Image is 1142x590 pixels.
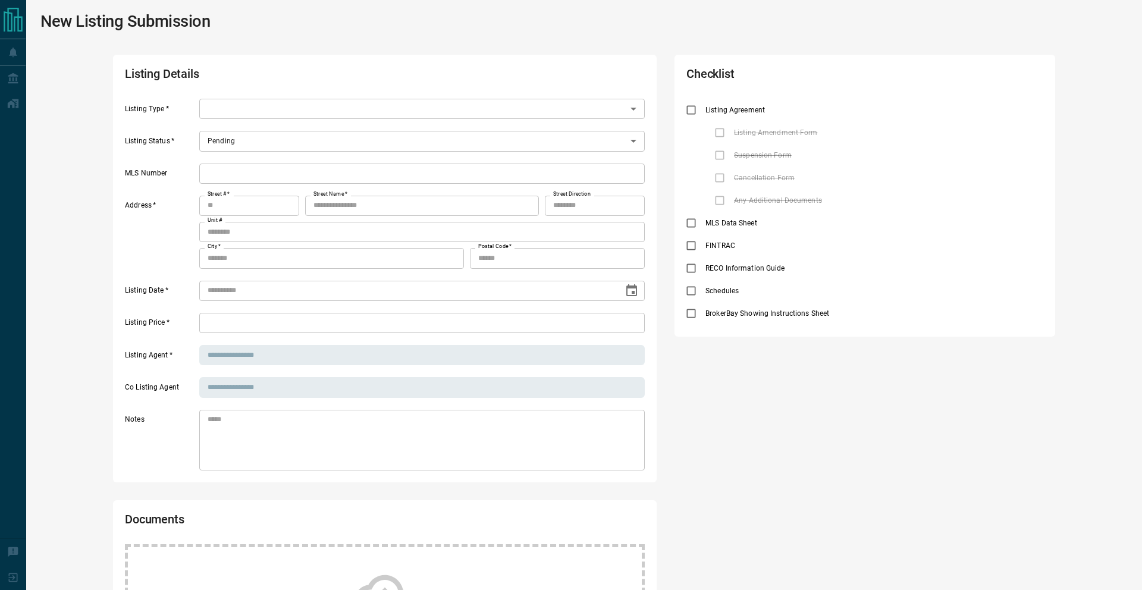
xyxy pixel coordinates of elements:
[125,200,196,268] label: Address
[125,168,196,184] label: MLS Number
[702,105,768,115] span: Listing Agreement
[702,285,742,296] span: Schedules
[702,308,832,319] span: BrokerBay Showing Instructions Sheet
[478,243,512,250] label: Postal Code
[125,136,196,152] label: Listing Status
[125,382,196,398] label: Co Listing Agent
[731,172,798,183] span: Cancellation Form
[125,318,196,333] label: Listing Price
[125,104,196,120] label: Listing Type
[125,285,196,301] label: Listing Date
[40,12,211,31] h1: New Listing Submission
[313,190,347,198] label: Street Name
[125,415,196,470] label: Notes
[125,67,437,87] h2: Listing Details
[731,150,795,161] span: Suspension Form
[731,127,820,138] span: Listing Amendment Form
[731,195,825,206] span: Any Additional Documents
[553,190,591,198] label: Street Direction
[125,350,196,366] label: Listing Agent
[702,240,738,251] span: FINTRAC
[702,263,788,274] span: RECO Information Guide
[702,218,760,228] span: MLS Data Sheet
[125,512,437,532] h2: Documents
[208,216,222,224] label: Unit #
[620,279,644,303] button: Choose date
[199,131,645,151] div: Pending
[686,67,901,87] h2: Checklist
[208,243,221,250] label: City
[208,190,230,198] label: Street #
